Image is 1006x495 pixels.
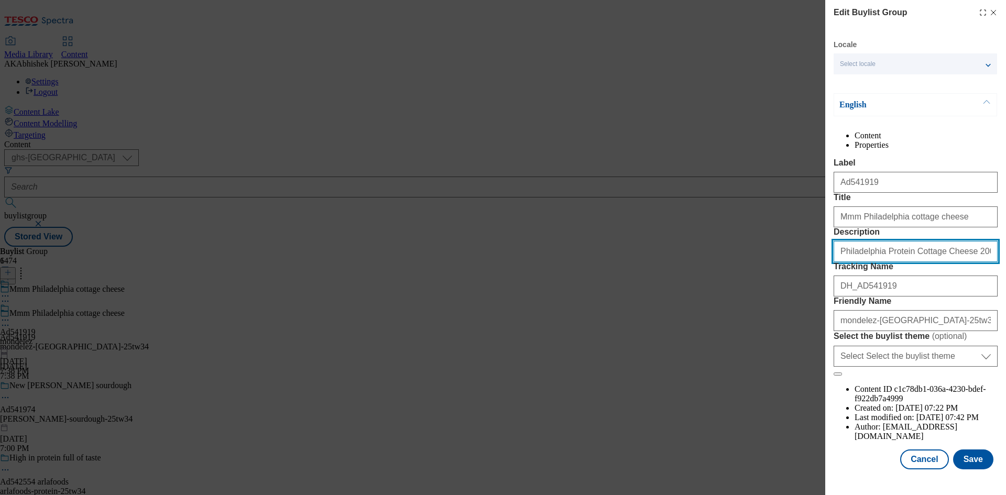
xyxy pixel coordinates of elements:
span: [EMAIL_ADDRESS][DOMAIN_NAME] [855,422,957,441]
label: Locale [834,42,857,48]
li: Last modified on: [855,413,998,422]
label: Label [834,158,998,168]
span: c1c78db1-036a-4230-bdef-f922db7a4999 [855,384,986,403]
label: Friendly Name [834,296,998,306]
label: Title [834,193,998,202]
li: Properties [855,140,998,150]
span: [DATE] 07:42 PM [916,413,979,422]
li: Content ID [855,384,998,403]
button: Select locale [834,53,997,74]
input: Enter Description [834,241,998,262]
button: Save [953,449,993,469]
span: ( optional ) [932,332,967,340]
p: English [839,100,949,110]
li: Created on: [855,403,998,413]
label: Select the buylist theme [834,331,998,342]
input: Enter Title [834,206,998,227]
li: Content [855,131,998,140]
h4: Edit Buylist Group [834,6,907,19]
input: Enter Label [834,172,998,193]
span: Select locale [840,60,876,68]
input: Enter Friendly Name [834,310,998,331]
label: Description [834,227,998,237]
button: Cancel [900,449,948,469]
li: Author: [855,422,998,441]
label: Tracking Name [834,262,998,271]
span: [DATE] 07:22 PM [895,403,958,412]
input: Enter Tracking Name [834,276,998,296]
